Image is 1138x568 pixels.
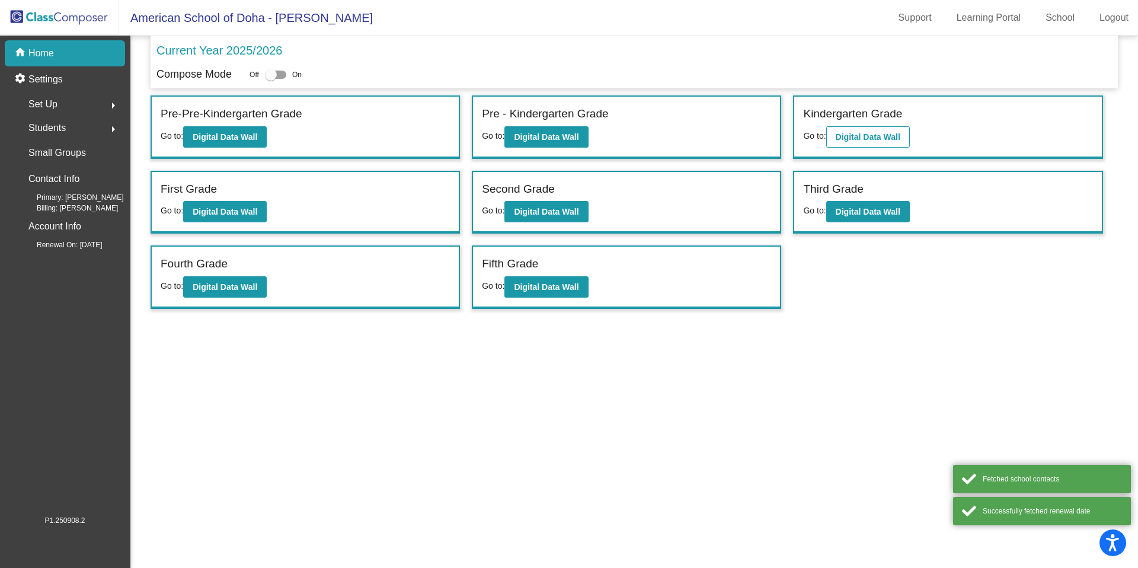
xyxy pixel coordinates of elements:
[482,281,504,291] span: Go to:
[28,120,66,136] span: Students
[836,207,900,216] b: Digital Data Wall
[28,96,57,113] span: Set Up
[28,72,63,87] p: Settings
[28,171,79,187] p: Contact Info
[18,192,124,203] span: Primary: [PERSON_NAME]
[161,206,183,215] span: Go to:
[504,126,588,148] button: Digital Data Wall
[482,181,555,198] label: Second Grade
[156,42,282,59] p: Current Year 2025/2026
[826,201,910,222] button: Digital Data Wall
[983,474,1122,484] div: Fetched school contacts
[183,276,267,298] button: Digital Data Wall
[193,207,257,216] b: Digital Data Wall
[803,181,863,198] label: Third Grade
[514,282,578,292] b: Digital Data Wall
[803,206,826,215] span: Go to:
[514,207,578,216] b: Digital Data Wall
[28,145,86,161] p: Small Groups
[947,8,1031,27] a: Learning Portal
[161,256,228,273] label: Fourth Grade
[18,240,102,250] span: Renewal On: [DATE]
[826,126,910,148] button: Digital Data Wall
[28,46,54,60] p: Home
[161,131,183,141] span: Go to:
[193,132,257,142] b: Digital Data Wall
[28,218,81,235] p: Account Info
[183,201,267,222] button: Digital Data Wall
[250,69,259,80] span: Off
[292,69,302,80] span: On
[14,72,28,87] mat-icon: settings
[482,256,538,273] label: Fifth Grade
[183,126,267,148] button: Digital Data Wall
[106,98,120,113] mat-icon: arrow_right
[514,132,578,142] b: Digital Data Wall
[836,132,900,142] b: Digital Data Wall
[18,203,118,213] span: Billing: [PERSON_NAME]
[1036,8,1084,27] a: School
[889,8,941,27] a: Support
[482,106,608,123] label: Pre - Kindergarten Grade
[161,181,217,198] label: First Grade
[504,201,588,222] button: Digital Data Wall
[161,281,183,291] span: Go to:
[193,282,257,292] b: Digital Data Wall
[504,276,588,298] button: Digital Data Wall
[106,122,120,136] mat-icon: arrow_right
[156,66,232,82] p: Compose Mode
[482,131,504,141] span: Go to:
[14,46,28,60] mat-icon: home
[803,106,902,123] label: Kindergarten Grade
[119,8,373,27] span: American School of Doha - [PERSON_NAME]
[1090,8,1138,27] a: Logout
[161,106,302,123] label: Pre-Pre-Kindergarten Grade
[983,506,1122,516] div: Successfully fetched renewal date
[803,131,826,141] span: Go to:
[482,206,504,215] span: Go to:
